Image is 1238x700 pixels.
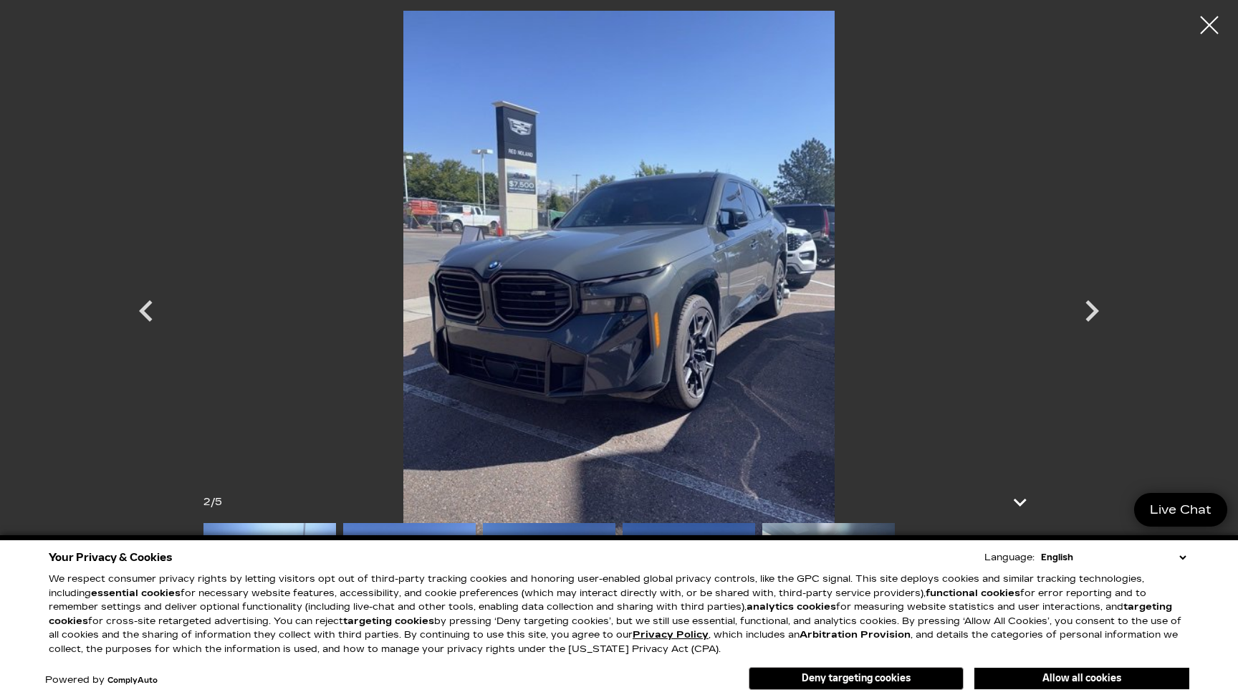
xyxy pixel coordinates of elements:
a: Live Chat [1134,493,1227,527]
strong: analytics cookies [747,601,836,613]
img: Used 2023 BMW NA image 3 [483,523,615,700]
div: Next [1070,282,1113,347]
button: Deny targeting cookies [749,667,964,690]
div: Powered by [45,676,158,685]
img: Used 2023 BMW NA image 5 [762,523,895,700]
p: We respect consumer privacy rights by letting visitors opt out of third-party tracking cookies an... [49,572,1189,656]
select: Language Select [1037,550,1189,565]
span: 5 [215,496,222,508]
strong: essential cookies [91,588,181,599]
u: Privacy Policy [633,629,709,641]
span: Your Privacy & Cookies [49,547,173,567]
a: ComplyAuto [107,676,158,685]
button: Allow all cookies [974,668,1189,689]
strong: targeting cookies [343,615,434,627]
img: Used 2023 BMW NA image 2 [189,11,1049,585]
span: Live Chat [1143,502,1219,518]
div: / [203,492,222,512]
div: Previous [125,282,168,347]
strong: Arbitration Provision [800,629,911,641]
strong: functional cookies [926,588,1020,599]
img: Used 2023 BMW NA image 4 [623,523,755,700]
strong: targeting cookies [49,601,1172,627]
div: Language: [984,553,1035,562]
img: Used 2023 BMW NA image 1 [203,523,336,700]
img: Used 2023 BMW NA image 2 [343,523,476,700]
span: 2 [203,496,211,508]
